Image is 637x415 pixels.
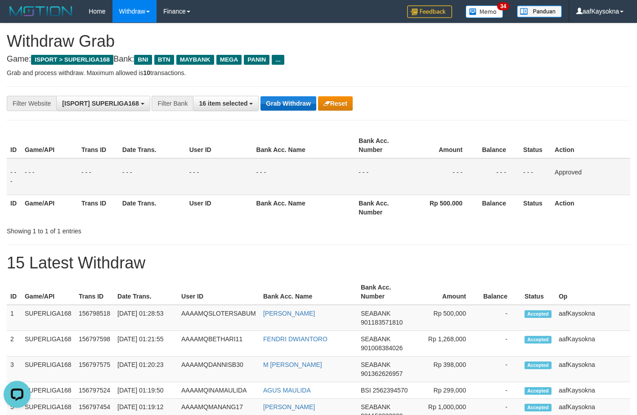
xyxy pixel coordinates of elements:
[417,331,480,357] td: Rp 1,268,000
[361,361,390,368] span: SEABANK
[178,279,260,305] th: User ID
[551,195,630,220] th: Action
[361,387,371,394] span: BSI
[21,195,78,220] th: Game/API
[21,331,75,357] td: SUPERLIGA168
[525,310,552,318] span: Accepted
[114,305,178,331] td: [DATE] 01:28:53
[244,55,269,65] span: PANIN
[410,133,476,158] th: Amount
[143,69,150,76] strong: 10
[480,305,521,331] td: -
[525,404,552,411] span: Accepted
[114,357,178,382] td: [DATE] 01:20:23
[525,387,552,395] span: Accepted
[520,158,551,195] td: - - -
[119,195,186,220] th: Date Trans.
[480,331,521,357] td: -
[361,310,390,317] span: SEABANK
[263,335,327,343] a: FENDRI DWIANTORO
[253,158,355,195] td: - - -
[186,195,253,220] th: User ID
[417,357,480,382] td: Rp 398,000
[372,387,408,394] span: Copy 2562394570 to clipboard
[152,96,193,111] div: Filter Bank
[7,357,21,382] td: 3
[497,2,509,10] span: 34
[466,5,503,18] img: Button%20Memo.svg
[355,195,410,220] th: Bank Acc. Number
[21,357,75,382] td: SUPERLIGA168
[361,344,403,352] span: Copy 901008384026 to clipboard
[551,133,630,158] th: Action
[555,279,630,305] th: Op
[199,100,247,107] span: 16 item selected
[355,158,410,195] td: - - -
[417,382,480,399] td: Rp 299,000
[260,96,316,111] button: Grab Withdraw
[7,195,21,220] th: ID
[7,223,259,236] div: Showing 1 to 1 of 1 entries
[21,279,75,305] th: Game/API
[551,158,630,195] td: Approved
[75,305,114,331] td: 156798518
[520,195,551,220] th: Status
[520,133,551,158] th: Status
[480,279,521,305] th: Balance
[21,382,75,399] td: SUPERLIGA168
[410,195,476,220] th: Rp 500.000
[178,382,260,399] td: AAAAMQINAMAULIDA
[176,55,214,65] span: MAYBANK
[21,158,78,195] td: - - -
[7,96,56,111] div: Filter Website
[119,133,186,158] th: Date Trans.
[361,403,390,411] span: SEABANK
[357,279,417,305] th: Bank Acc. Number
[361,335,390,343] span: SEABANK
[7,32,630,50] h1: Withdraw Grab
[263,387,311,394] a: AGUS MAULIDA
[134,55,152,65] span: BNI
[186,133,253,158] th: User ID
[476,133,520,158] th: Balance
[7,279,21,305] th: ID
[114,331,178,357] td: [DATE] 01:21:55
[555,305,630,331] td: aafKaysokna
[318,96,353,111] button: Reset
[178,357,260,382] td: AAAAMQDANNISB30
[555,382,630,399] td: aafKaysokna
[263,403,315,411] a: [PERSON_NAME]
[555,357,630,382] td: aafKaysokna
[263,310,315,317] a: [PERSON_NAME]
[186,158,253,195] td: - - -
[75,382,114,399] td: 156797524
[525,336,552,344] span: Accepted
[178,305,260,331] td: AAAAMQSLOTERSABUM
[260,279,357,305] th: Bank Acc. Name
[555,331,630,357] td: aafKaysokna
[517,5,562,18] img: panduan.png
[114,279,178,305] th: Date Trans.
[31,55,113,65] span: ISPORT > SUPERLIGA168
[253,133,355,158] th: Bank Acc. Name
[62,100,139,107] span: [ISPORT] SUPERLIGA168
[410,158,476,195] td: - - -
[355,133,410,158] th: Bank Acc. Number
[78,195,119,220] th: Trans ID
[75,279,114,305] th: Trans ID
[476,195,520,220] th: Balance
[7,55,630,64] h4: Game: Bank:
[21,133,78,158] th: Game/API
[263,361,322,368] a: M [PERSON_NAME]
[417,279,480,305] th: Amount
[361,319,403,326] span: Copy 901183571810 to clipboard
[7,68,630,77] p: Grab and process withdraw. Maximum allowed is transactions.
[7,254,630,272] h1: 15 Latest Withdraw
[272,55,284,65] span: ...
[178,331,260,357] td: AAAAMQBETHARI11
[78,133,119,158] th: Trans ID
[7,133,21,158] th: ID
[7,158,21,195] td: - - -
[154,55,174,65] span: BTN
[480,382,521,399] td: -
